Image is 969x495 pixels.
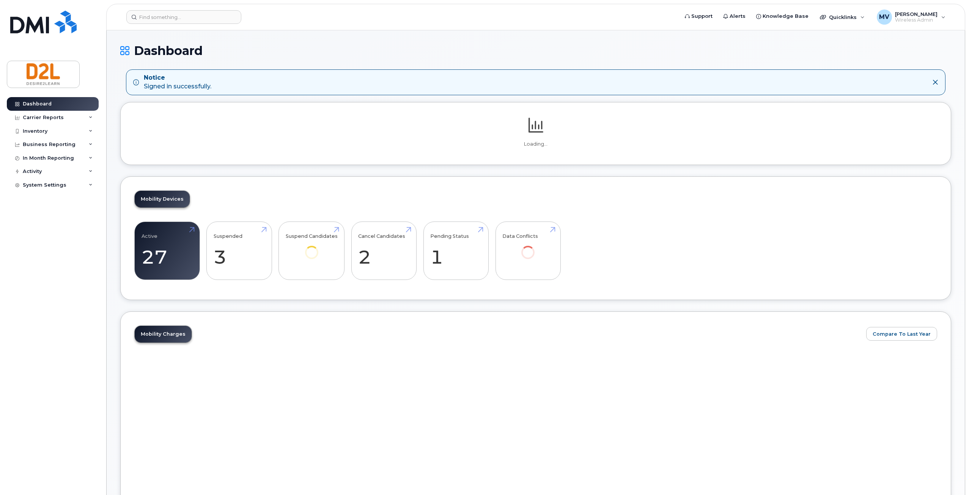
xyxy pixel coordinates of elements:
[430,226,481,276] a: Pending Status 1
[120,44,951,57] h1: Dashboard
[144,74,211,82] strong: Notice
[866,327,937,341] button: Compare To Last Year
[873,330,931,338] span: Compare To Last Year
[502,226,554,269] a: Data Conflicts
[286,226,338,269] a: Suspend Candidates
[134,141,937,148] p: Loading...
[142,226,193,276] a: Active 27
[135,326,192,343] a: Mobility Charges
[144,74,211,91] div: Signed in successfully.
[214,226,265,276] a: Suspended 3
[135,191,190,207] a: Mobility Devices
[358,226,409,276] a: Cancel Candidates 2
